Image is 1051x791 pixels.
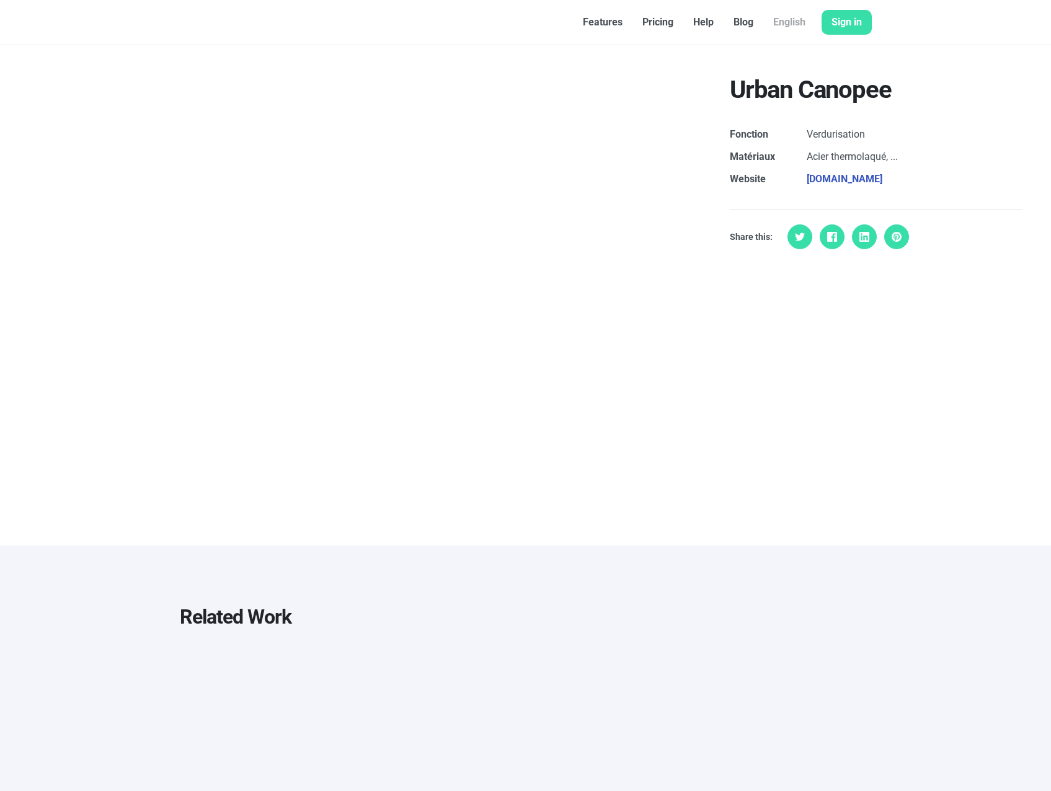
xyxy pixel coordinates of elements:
h3: Related Work [180,605,872,629]
a: Pricing [632,10,683,35]
a: Help [683,10,724,35]
span: Share this: [730,231,773,243]
dt: Fonction [722,127,799,142]
dt: Matériaux [722,149,799,164]
font: Help [693,16,714,28]
a: [DOMAIN_NAME] [807,173,882,185]
font: Features [583,16,623,28]
a: Blog [724,10,763,35]
dd: Acier thermolaqué, ... [799,149,1029,164]
font: Pricing [642,16,673,28]
a: Features [573,10,632,35]
dt: Website [722,172,799,187]
dd: Verdurisation [799,127,1029,142]
a: Sign in [822,10,872,35]
a: English [763,10,815,35]
h1: Urban Canopee [730,75,1022,105]
font: Blog [734,16,753,28]
font: Sign in [831,16,862,28]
